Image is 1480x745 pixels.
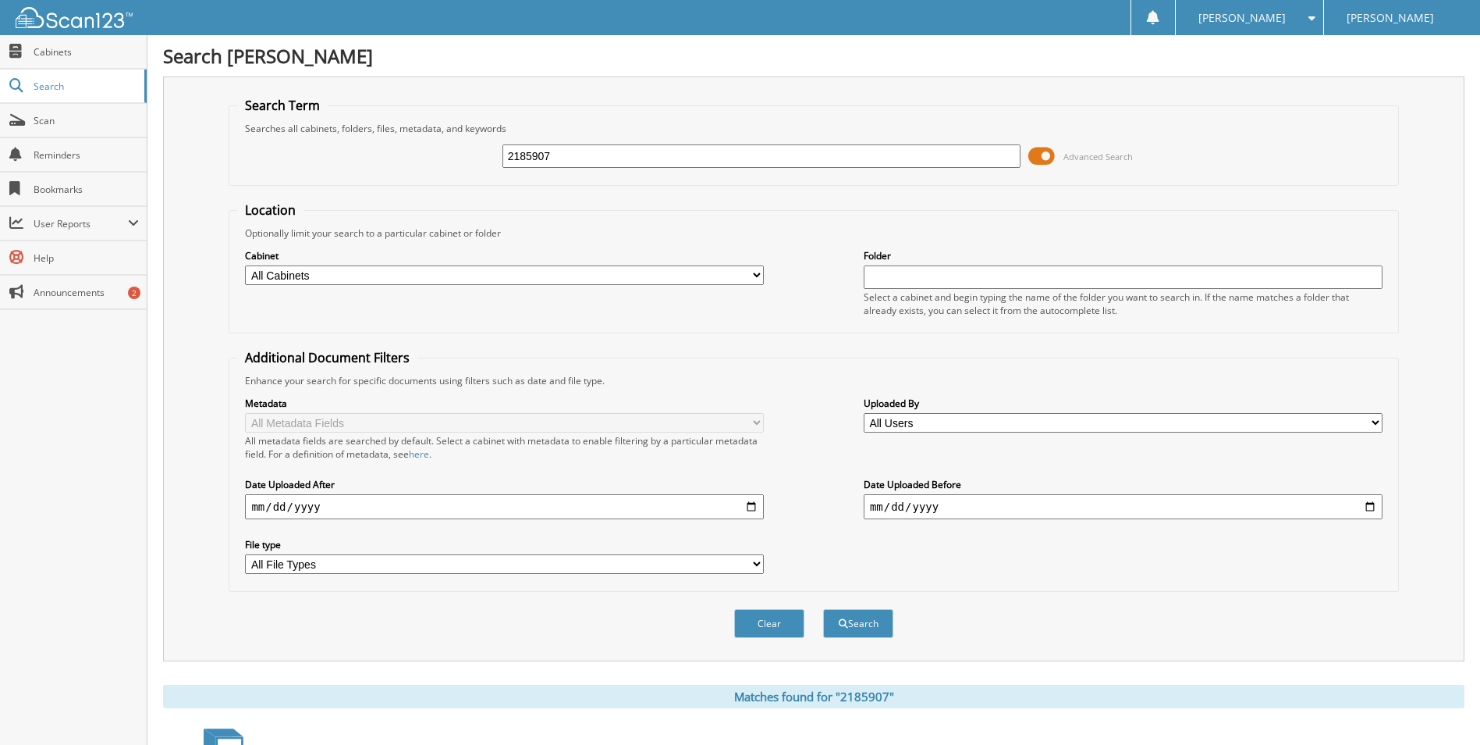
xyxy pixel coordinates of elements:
label: Cabinet [245,249,764,262]
span: Reminders [34,148,139,162]
label: Folder [864,249,1382,262]
label: Uploaded By [864,397,1382,410]
img: scan123-logo-white.svg [16,7,133,28]
button: Search [823,609,893,638]
h1: Search [PERSON_NAME] [163,43,1464,69]
span: Advanced Search [1063,151,1133,162]
a: here [409,447,429,461]
legend: Additional Document Filters [237,349,417,366]
span: Bookmarks [34,183,139,196]
legend: Location [237,201,303,219]
span: Announcements [34,286,139,299]
input: end [864,494,1382,519]
div: Enhance your search for specific documents using filters such as date and file type. [237,374,1389,387]
div: Searches all cabinets, folders, files, metadata, and keywords [237,122,1389,135]
span: User Reports [34,217,128,230]
div: Optionally limit your search to a particular cabinet or folder [237,226,1389,240]
legend: Search Term [237,97,328,114]
button: Clear [734,609,804,638]
span: Help [34,251,139,265]
div: Select a cabinet and begin typing the name of the folder you want to search in. If the name match... [864,291,1382,317]
label: Metadata [245,397,764,410]
div: 2 [128,287,140,299]
div: All metadata fields are searched by default. Select a cabinet with metadata to enable filtering b... [245,434,764,461]
span: Search [34,80,137,93]
label: Date Uploaded After [245,478,764,491]
span: Scan [34,114,139,127]
span: [PERSON_NAME] [1347,13,1434,23]
input: start [245,494,764,519]
label: Date Uploaded Before [864,478,1382,491]
span: [PERSON_NAME] [1198,13,1286,23]
div: Matches found for "2185907" [163,685,1464,708]
span: Cabinets [34,45,139,59]
label: File type [245,538,764,551]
